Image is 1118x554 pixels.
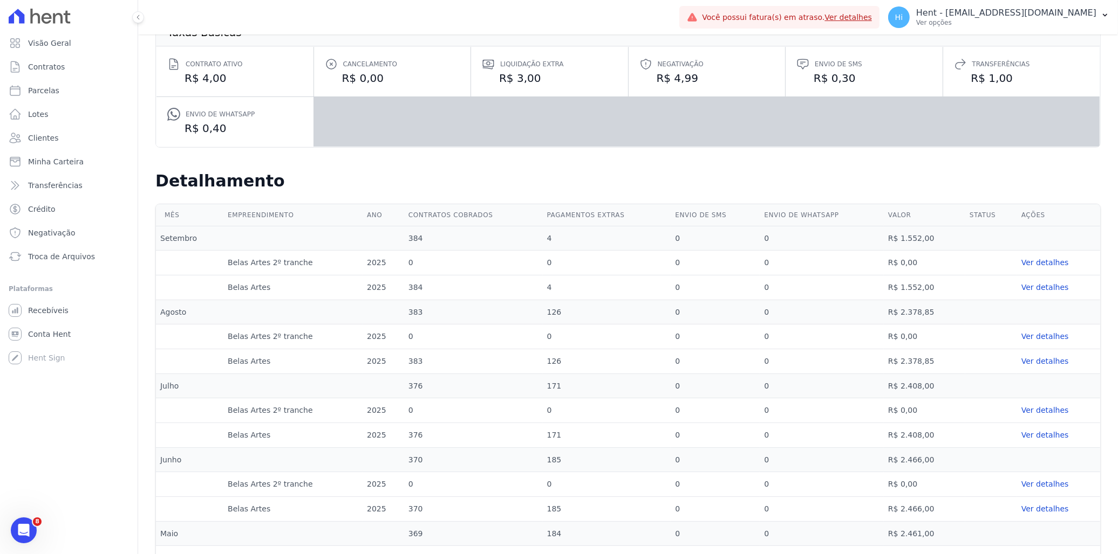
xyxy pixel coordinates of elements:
[186,109,255,120] span: Envio de Whatsapp
[671,324,760,349] td: 0
[671,398,760,423] td: 0
[28,227,76,238] span: Negativação
[4,222,133,244] a: Negativação
[671,472,760,497] td: 0
[404,251,543,275] td: 0
[895,13,903,21] span: Hi
[11,517,37,543] iframe: Intercom live chat
[671,522,760,546] td: 0
[363,204,404,226] th: Ano
[404,522,543,546] td: 369
[363,275,404,300] td: 2025
[186,59,242,70] span: Contrato ativo
[760,423,884,448] td: 0
[543,374,671,398] td: 171
[671,251,760,275] td: 0
[671,448,760,472] td: 0
[28,38,71,49] span: Visão Geral
[760,448,884,472] td: 0
[4,175,133,196] a: Transferências
[760,226,884,251] td: 0
[760,522,884,546] td: 0
[4,32,133,54] a: Visão Geral
[363,349,404,374] td: 2025
[363,398,404,423] td: 2025
[363,324,404,349] td: 2025
[543,522,671,546] td: 184
[760,497,884,522] td: 0
[880,2,1118,32] button: Hi Hent - [EMAIL_ADDRESS][DOMAIN_NAME] Ver opções
[671,204,760,226] th: Envio de SMS
[156,374,223,398] td: Julho
[671,226,760,251] td: 0
[404,448,543,472] td: 370
[671,497,760,522] td: 0
[671,275,760,300] td: 0
[404,472,543,497] td: 0
[4,198,133,220] a: Crédito
[884,497,965,522] td: R$ 2.466,00
[223,349,363,374] td: Belas Artes
[796,71,932,86] dd: R$ 0,30
[671,349,760,374] td: 0
[760,374,884,398] td: 0
[658,59,704,70] span: Negativação
[884,423,965,448] td: R$ 2.408,00
[500,59,564,70] span: Liquidação extra
[1021,405,1096,416] a: Ver detalhes
[543,300,671,324] td: 126
[223,251,363,275] td: Belas Artes 2º tranche
[671,374,760,398] td: 0
[223,275,363,300] td: Belas Artes
[223,423,363,448] td: Belas Artes
[156,300,223,324] td: Agosto
[404,300,543,324] td: 383
[404,398,543,423] td: 0
[223,324,363,349] td: Belas Artes 2º tranche
[404,275,543,300] td: 384
[1021,331,1096,342] a: Ver detalhes
[954,71,1089,86] dd: R$ 1,00
[760,349,884,374] td: 0
[884,349,965,374] td: R$ 2.378,85
[404,226,543,251] td: 384
[760,251,884,275] td: 0
[156,204,223,226] th: Mês
[760,275,884,300] td: 0
[404,349,543,374] td: 383
[760,398,884,423] td: 0
[155,171,1101,191] h2: Detalhamento
[363,251,404,275] td: 2025
[965,204,1017,226] th: Status
[28,133,58,143] span: Clientes
[4,246,133,267] a: Troca de Arquivos
[156,448,223,472] td: Junho
[760,300,884,324] td: 0
[223,398,363,423] td: Belas Artes 2º tranche
[543,448,671,472] td: 185
[671,300,760,324] td: 0
[223,204,363,226] th: Empreendimento
[884,472,965,497] td: R$ 0,00
[404,497,543,522] td: 370
[343,59,397,70] span: Cancelamento
[4,151,133,172] a: Minha Carteira
[223,472,363,497] td: Belas Artes 2º tranche
[28,109,49,120] span: Lotes
[363,497,404,522] td: 2025
[543,423,671,448] td: 171
[543,349,671,374] td: 126
[884,251,965,275] td: R$ 0,00
[702,12,872,23] span: Você possui fatura(s) em atraso.
[543,251,671,275] td: 0
[4,103,133,125] a: Lotes
[1017,204,1100,226] th: Ações
[33,517,42,526] span: 8
[325,71,460,86] dd: R$ 0,00
[884,448,965,472] td: R$ 2.466,00
[671,423,760,448] td: 0
[28,61,65,72] span: Contratos
[1021,503,1096,515] a: Ver detalhes
[916,18,1096,27] p: Ver opções
[363,472,404,497] td: 2025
